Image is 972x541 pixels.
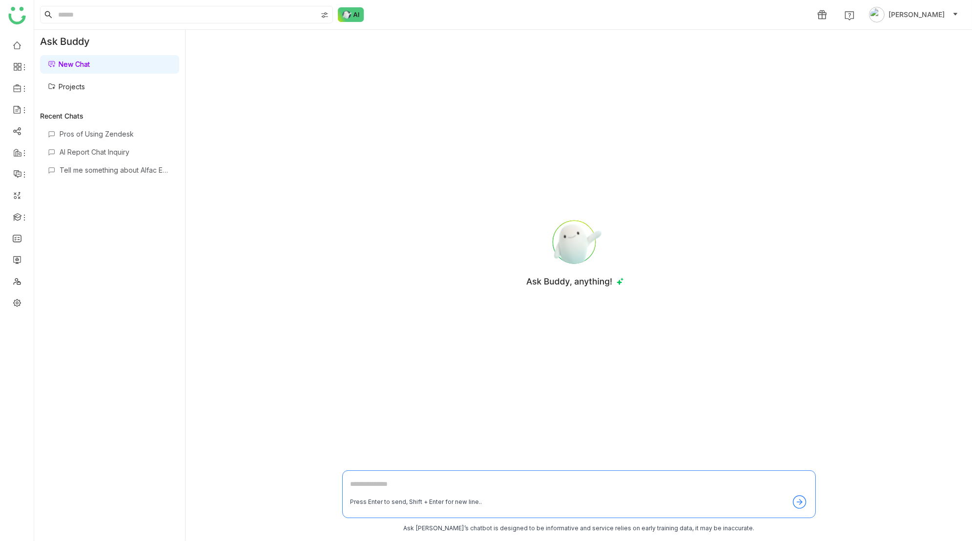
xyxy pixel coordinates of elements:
div: Ask Buddy [34,30,185,53]
button: [PERSON_NAME] [867,7,960,22]
div: Pros of Using Zendesk [60,130,171,138]
img: search-type.svg [321,11,329,19]
img: avatar [869,7,885,22]
div: Ask [PERSON_NAME]’s chatbot is designed to be informative and service relies on early training da... [342,524,816,533]
a: Projects [48,82,85,91]
a: New Chat [48,60,90,68]
div: AI Report Chat Inquiry [60,148,171,156]
img: ask-buddy-normal.svg [338,7,364,22]
img: logo [8,7,26,24]
span: [PERSON_NAME] [889,9,945,20]
img: help.svg [845,11,854,20]
div: Press Enter to send, Shift + Enter for new line.. [351,498,482,507]
div: Recent Chats [40,112,179,120]
div: Tell me something about Alfac Engagement Documents [60,166,171,174]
